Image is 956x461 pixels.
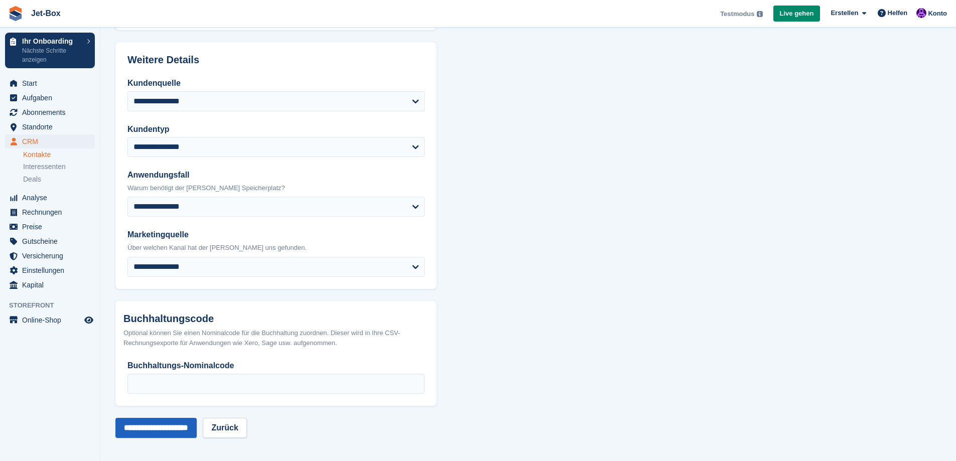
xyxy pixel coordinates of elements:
a: Live gehen [773,6,821,22]
h2: Buchhaltungscode [123,313,429,325]
div: Optional können Sie einen Nominalcode für die Buchhaltung zuordnen. Dieser wird in Ihre CSV-Rechn... [123,328,429,348]
img: icon-info-grey-7440780725fd019a000dd9b08b2336e03edf1995a4989e88bcd33f0948082b44.svg [757,11,763,17]
span: Helfen [888,8,908,18]
span: Standorte [22,120,82,134]
span: Rechnungen [22,205,82,219]
a: menu [5,263,95,277]
a: menu [5,120,95,134]
span: Abonnements [22,105,82,119]
a: menu [5,220,95,234]
a: Ihr Onboarding Nächste Schritte anzeigen [5,33,95,68]
img: stora-icon-8386f47178a22dfd0bd8f6a31ec36ba5ce8667c1dd55bd0f319d3a0aa187defe.svg [8,6,23,21]
span: Preise [22,220,82,234]
label: Buchhaltungs-Nominalcode [127,360,425,372]
img: Britta Walzer [916,8,926,18]
span: Einstellungen [22,263,82,277]
a: Deals [23,174,95,185]
a: menu [5,91,95,105]
a: menu [5,191,95,205]
span: Gutscheine [22,234,82,248]
a: Speisekarte [5,313,95,327]
a: Interessenten [23,162,95,172]
span: Analyse [22,191,82,205]
a: menu [5,76,95,90]
span: Interessenten [23,162,66,172]
a: menu [5,278,95,292]
a: Vorschau-Shop [83,314,95,326]
span: CRM [22,134,82,148]
p: Ihr Onboarding [22,38,82,45]
a: menu [5,134,95,148]
label: Kundenquelle [127,77,425,89]
span: Testmodus [720,9,754,19]
span: Live gehen [780,9,814,19]
span: Start [22,76,82,90]
span: Konto [928,9,947,19]
span: Aufgaben [22,91,82,105]
p: Warum benötigt der [PERSON_NAME] Speicherplatz? [127,183,425,193]
label: Anwendungsfall [127,169,425,181]
span: Kapital [22,278,82,292]
a: Kontakte [23,150,95,160]
a: menu [5,234,95,248]
h2: Weitere Details [127,54,425,66]
a: Zurück [203,418,246,438]
label: Kundentyp [127,123,425,135]
span: Versicherung [22,249,82,263]
span: Erstellen [831,8,858,18]
p: Nächste Schritte anzeigen [22,46,82,64]
a: menu [5,105,95,119]
a: menu [5,249,95,263]
label: Marketingquelle [127,229,425,241]
span: Deals [23,175,41,184]
a: Jet-Box [27,5,65,22]
span: Online-Shop [22,313,82,327]
p: Über welchen Kanal hat der [PERSON_NAME] uns gefunden. [127,243,425,253]
span: Storefront [9,300,100,311]
a: menu [5,205,95,219]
